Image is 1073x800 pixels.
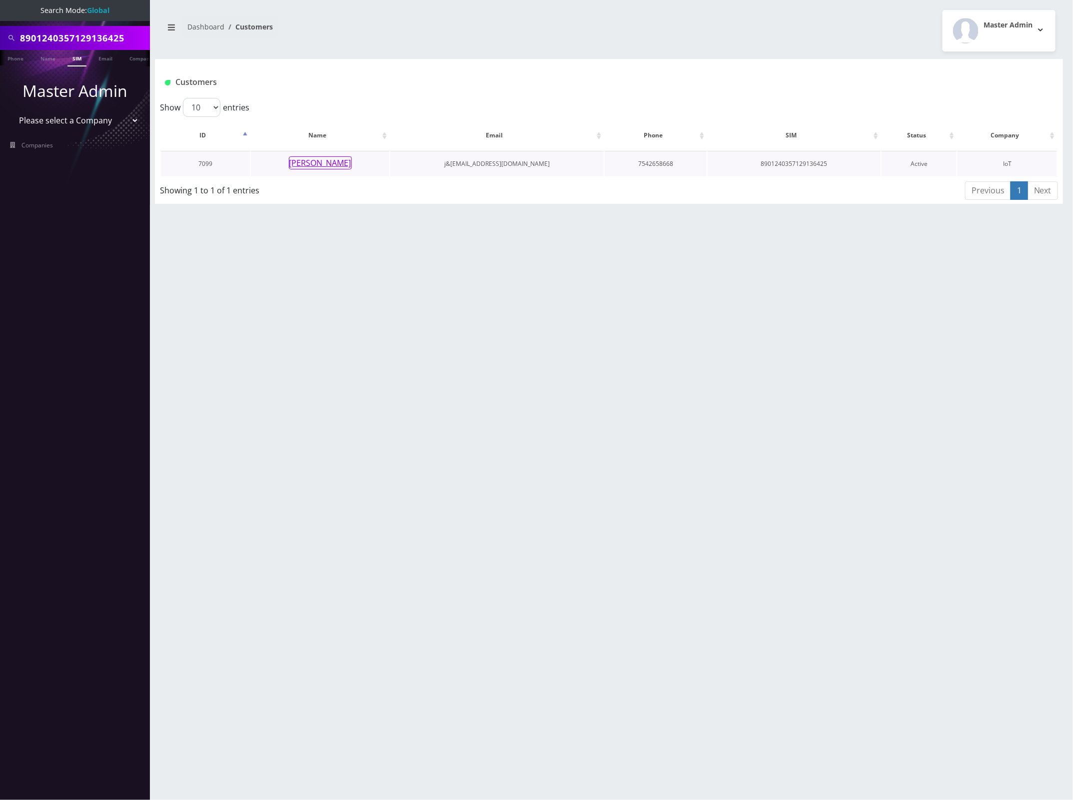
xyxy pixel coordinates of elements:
a: Company [124,50,158,65]
button: [PERSON_NAME] [289,156,352,169]
td: 7099 [161,151,250,176]
th: Company: activate to sort column ascending [958,121,1057,150]
th: Status: activate to sort column ascending [882,121,957,150]
nav: breadcrumb [162,16,602,45]
th: Name: activate to sort column ascending [251,121,389,150]
a: Email [93,50,117,65]
span: Companies [22,141,53,149]
th: ID: activate to sort column descending [161,121,250,150]
th: SIM: activate to sort column ascending [708,121,881,150]
strong: Global [87,5,109,15]
a: Previous [965,181,1011,200]
select: Showentries [183,98,220,117]
a: Name [35,50,60,65]
h1: Customers [165,77,903,87]
a: 1 [1011,181,1028,200]
th: Email: activate to sort column ascending [390,121,604,150]
div: Showing 1 to 1 of 1 entries [160,180,527,196]
td: 8901240357129136425 [708,151,881,176]
td: 7542658668 [605,151,707,176]
a: Next [1028,181,1058,200]
input: Search All Companies [20,28,147,47]
li: Customers [224,21,273,32]
h2: Master Admin [984,21,1033,29]
a: SIM [67,50,86,66]
td: IoT [958,151,1057,176]
button: Master Admin [943,10,1056,51]
a: Phone [2,50,28,65]
td: j& [EMAIL_ADDRESS][DOMAIN_NAME] [390,151,604,176]
th: Phone: activate to sort column ascending [605,121,707,150]
td: Active [882,151,957,176]
span: Search Mode: [40,5,109,15]
a: Dashboard [187,22,224,31]
label: Show entries [160,98,249,117]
